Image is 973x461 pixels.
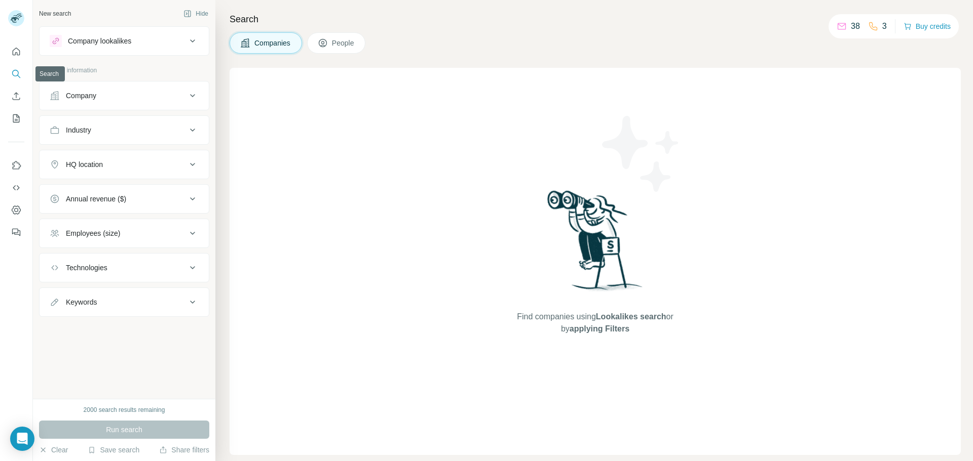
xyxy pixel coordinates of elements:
button: Hide [176,6,215,21]
button: Feedback [8,223,24,241]
img: Surfe Illustration - Stars [595,108,687,199]
button: Keywords [40,290,209,314]
button: Enrich CSV [8,87,24,105]
img: Surfe Illustration - Woman searching with binoculars [543,188,648,301]
div: 2000 search results remaining [84,405,165,414]
div: Company [66,91,96,101]
button: Company [40,83,209,108]
button: Use Surfe API [8,179,24,197]
span: Companies [254,38,291,48]
button: Save search [88,445,139,455]
button: Search [8,65,24,83]
div: Open Intercom Messenger [10,427,34,451]
div: Keywords [66,297,97,307]
span: People [332,38,355,48]
p: Company information [39,66,209,75]
button: Technologies [40,256,209,280]
button: Quick start [8,43,24,61]
button: My lists [8,109,24,128]
div: Annual revenue ($) [66,194,126,204]
span: Find companies using or by [514,311,676,335]
span: Lookalikes search [596,312,666,321]
p: 38 [851,20,860,32]
h4: Search [230,12,961,26]
button: Use Surfe on LinkedIn [8,156,24,175]
div: Employees (size) [66,228,120,238]
button: HQ location [40,152,209,177]
div: Technologies [66,263,107,273]
p: 3 [882,20,887,32]
button: Employees (size) [40,221,209,245]
button: Buy credits [904,19,951,33]
div: New search [39,9,71,18]
span: applying Filters [570,324,629,333]
button: Share filters [159,445,209,455]
button: Company lookalikes [40,29,209,53]
button: Clear [39,445,68,455]
button: Dashboard [8,201,24,219]
button: Industry [40,118,209,142]
div: Company lookalikes [68,36,131,46]
button: Annual revenue ($) [40,187,209,211]
div: Industry [66,125,91,135]
div: HQ location [66,159,103,170]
